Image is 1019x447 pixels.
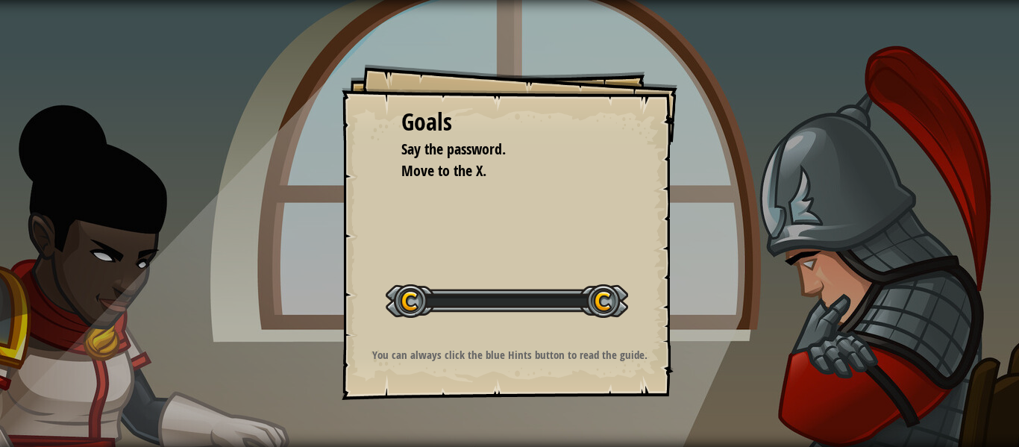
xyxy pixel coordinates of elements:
p: You can always click the blue Hints button to read the guide. [360,347,659,363]
li: Move to the X. [383,160,614,182]
div: Goals [401,105,618,140]
span: Say the password. [401,139,506,159]
span: Move to the X. [401,160,486,181]
li: Say the password. [383,139,614,160]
